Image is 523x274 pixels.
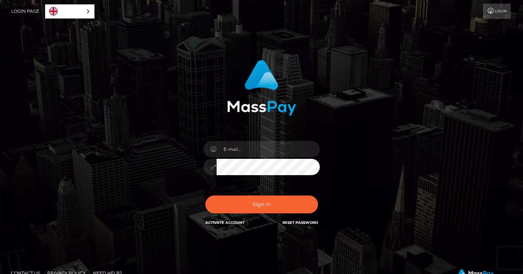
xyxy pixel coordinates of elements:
a: Login Page [11,4,39,19]
a: Reset Password [282,220,318,225]
a: English [45,5,94,18]
a: Activate Account [205,220,244,225]
aside: Language selected: English [45,4,94,19]
input: E-mail... [217,141,320,157]
img: MassPay Login [227,60,296,116]
div: Language [45,4,94,19]
a: Login [483,4,511,19]
button: Sign in [205,196,318,213]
